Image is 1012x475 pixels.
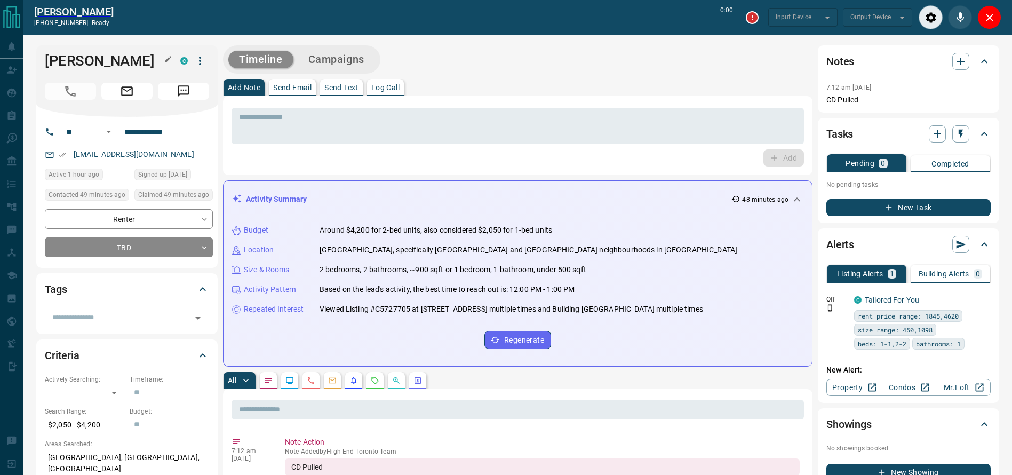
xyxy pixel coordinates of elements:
[826,379,881,396] a: Property
[371,84,400,91] p: Log Call
[720,5,733,29] p: 0:00
[846,160,874,167] p: Pending
[826,416,872,433] h2: Showings
[826,236,854,253] h2: Alerts
[45,343,209,368] div: Criteria
[392,376,401,385] svg: Opportunities
[74,150,194,159] a: [EMAIL_ADDRESS][DOMAIN_NAME]
[45,169,129,184] div: Tue Sep 16 2025
[45,347,79,364] h2: Criteria
[45,83,96,100] span: Call
[285,376,294,385] svg: Lead Browsing Activity
[228,51,293,68] button: Timeline
[936,379,991,396] a: Mr.Loft
[45,281,67,298] h2: Tags
[320,225,552,236] p: Around $4,200 for 2-bed units, also considered $2,050 for 1-bed units
[45,439,209,449] p: Areas Searched:
[285,437,800,448] p: Note Action
[130,375,209,384] p: Timeframe:
[307,376,315,385] svg: Calls
[45,52,164,69] h1: [PERSON_NAME]
[138,189,209,200] span: Claimed 49 minutes ago
[919,5,943,29] div: Audio Settings
[134,169,213,184] div: Thu Jul 10 2025
[45,237,213,257] div: TBD
[826,84,872,91] p: 7:12 am [DATE]
[826,125,853,142] h2: Tasks
[232,189,803,209] div: Activity Summary48 minutes ago
[244,264,290,275] p: Size & Rooms
[826,49,991,74] div: Notes
[59,151,66,159] svg: Email Verified
[320,244,737,256] p: [GEOGRAPHIC_DATA], specifically [GEOGRAPHIC_DATA] and [GEOGRAPHIC_DATA] neighbourhoods in [GEOGRA...
[484,331,551,349] button: Regenerate
[826,121,991,147] div: Tasks
[45,407,124,416] p: Search Range:
[320,284,575,295] p: Based on the lead's activity, the best time to reach out is: 12:00 PM - 1:00 PM
[413,376,422,385] svg: Agent Actions
[264,376,273,385] svg: Notes
[244,304,304,315] p: Repeated Interest
[180,57,188,65] div: condos.ca
[244,284,296,295] p: Activity Pattern
[890,270,894,278] p: 1
[45,189,129,204] div: Tue Sep 16 2025
[881,379,936,396] a: Condos
[320,304,703,315] p: Viewed Listing #C5727705 at [STREET_ADDRESS] multiple times and Building [GEOGRAPHIC_DATA] multip...
[349,376,358,385] svg: Listing Alerts
[101,83,153,100] span: Email
[228,377,236,384] p: All
[285,448,800,455] p: Note Added by High End Toronto Team
[45,209,213,229] div: Renter
[826,295,848,304] p: Off
[881,160,885,167] p: 0
[228,84,260,91] p: Add Note
[45,416,124,434] p: $2,050 - $4,200
[34,5,114,18] a: [PERSON_NAME]
[45,276,209,302] div: Tags
[742,195,788,204] p: 48 minutes ago
[837,270,883,278] p: Listing Alerts
[102,125,115,138] button: Open
[826,94,991,106] p: CD Pulled
[49,169,99,180] span: Active 1 hour ago
[858,338,906,349] span: beds: 1-1,2-2
[130,407,209,416] p: Budget:
[244,225,268,236] p: Budget
[916,338,961,349] span: bathrooms: 1
[977,5,1001,29] div: Close
[324,84,358,91] p: Send Text
[865,296,919,304] a: Tailored For You
[854,296,862,304] div: condos.ca
[138,169,187,180] span: Signed up [DATE]
[232,455,269,462] p: [DATE]
[826,365,991,376] p: New Alert:
[190,311,205,326] button: Open
[134,189,213,204] div: Tue Sep 16 2025
[826,304,834,312] svg: Push Notification Only
[919,270,969,278] p: Building Alerts
[931,160,969,168] p: Completed
[232,447,269,455] p: 7:12 am
[826,53,854,70] h2: Notes
[826,232,991,257] div: Alerts
[49,189,125,200] span: Contacted 49 minutes ago
[246,194,307,205] p: Activity Summary
[371,376,379,385] svg: Requests
[244,244,274,256] p: Location
[826,199,991,216] button: New Task
[92,19,110,27] span: ready
[328,376,337,385] svg: Emails
[976,270,980,278] p: 0
[858,311,959,321] span: rent price range: 1845,4620
[34,18,114,28] p: [PHONE_NUMBER] -
[158,83,209,100] span: Message
[858,324,933,335] span: size range: 450,1098
[826,444,991,453] p: No showings booked
[320,264,586,275] p: 2 bedrooms, 2 bathrooms, ~900 sqft or 1 bedroom, 1 bathroom, under 500 sqft
[826,411,991,437] div: Showings
[948,5,972,29] div: Mute
[45,375,124,384] p: Actively Searching:
[826,177,991,193] p: No pending tasks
